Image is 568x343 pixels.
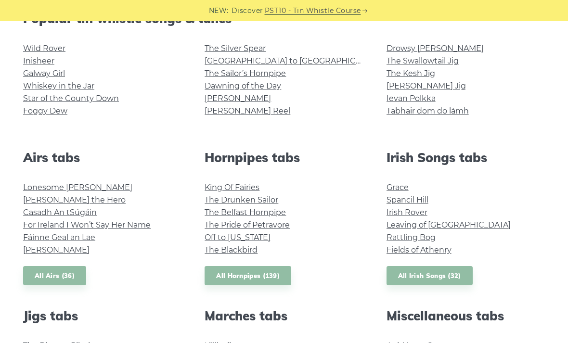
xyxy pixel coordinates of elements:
[387,150,545,165] h2: Irish Songs tabs
[387,44,484,53] a: Drowsy [PERSON_NAME]
[387,183,409,192] a: Grace
[205,195,278,204] a: The Drunken Sailor
[205,233,271,242] a: Off to [US_STATE]
[23,220,151,229] a: For Ireland I Won’t Say Her Name
[387,195,428,204] a: Spancil Hill
[205,106,290,115] a: [PERSON_NAME] Reel
[387,220,511,229] a: Leaving of [GEOGRAPHIC_DATA]
[387,208,427,217] a: Irish Rover
[23,150,181,165] h2: Airs tabs
[387,233,436,242] a: Rattling Bog
[205,56,382,65] a: [GEOGRAPHIC_DATA] to [GEOGRAPHIC_DATA]
[23,308,181,323] h2: Jigs tabs
[387,106,469,115] a: Tabhair dom do lámh
[205,266,291,286] a: All Hornpipes (139)
[23,266,86,286] a: All Airs (36)
[23,11,545,26] h2: Popular tin whistle songs & tunes
[387,94,436,103] a: Ievan Polkka
[23,44,65,53] a: Wild Rover
[23,233,95,242] a: Fáinne Geal an Lae
[205,94,271,103] a: [PERSON_NAME]
[232,5,263,16] span: Discover
[205,245,258,254] a: The Blackbird
[205,208,286,217] a: The Belfast Hornpipe
[209,5,229,16] span: NEW:
[23,183,132,192] a: Lonesome [PERSON_NAME]
[205,81,281,90] a: Dawning of the Day
[23,106,67,115] a: Foggy Dew
[23,69,65,78] a: Galway Girl
[387,56,459,65] a: The Swallowtail Jig
[205,44,266,53] a: The Silver Spear
[23,245,90,254] a: [PERSON_NAME]
[205,183,259,192] a: King Of Fairies
[23,195,126,204] a: [PERSON_NAME] the Hero
[205,69,286,78] a: The Sailor’s Hornpipe
[205,308,363,323] h2: Marches tabs
[387,81,466,90] a: [PERSON_NAME] Jig
[387,245,452,254] a: Fields of Athenry
[23,208,97,217] a: Casadh An tSúgáin
[387,69,435,78] a: The Kesh Jig
[387,308,545,323] h2: Miscellaneous tabs
[265,5,361,16] a: PST10 - Tin Whistle Course
[23,94,119,103] a: Star of the County Down
[23,81,94,90] a: Whiskey in the Jar
[205,220,290,229] a: The Pride of Petravore
[205,150,363,165] h2: Hornpipes tabs
[387,266,473,286] a: All Irish Songs (32)
[23,56,54,65] a: Inisheer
